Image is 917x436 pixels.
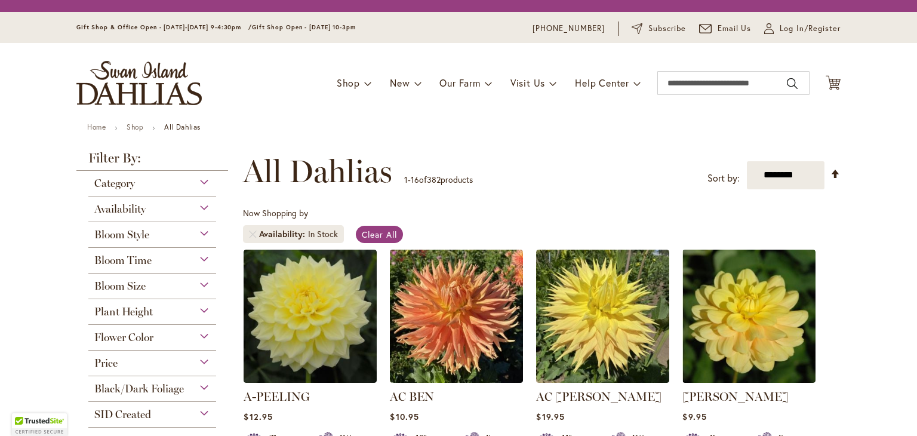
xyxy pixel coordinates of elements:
a: AC Jeri [536,374,669,385]
span: Shop [337,76,360,89]
span: Clear All [362,229,397,240]
a: Shop [127,122,143,131]
a: Clear All [356,226,403,243]
strong: All Dahlias [164,122,201,131]
a: Home [87,122,106,131]
span: Black/Dark Foliage [94,382,184,395]
span: Bloom Time [94,254,152,267]
img: A-Peeling [244,250,377,383]
span: Flower Color [94,331,153,344]
a: Remove Availability In Stock [249,231,256,238]
span: Plant Height [94,305,153,318]
div: TrustedSite Certified [12,413,67,436]
a: [PERSON_NAME] [682,389,789,404]
label: Sort by: [707,167,740,189]
span: Bloom Style [94,228,149,241]
span: Our Farm [439,76,480,89]
span: 382 [427,174,441,185]
span: Gift Shop & Office Open - [DATE]-[DATE] 9-4:30pm / [76,23,252,31]
span: Price [94,357,118,370]
img: AC Jeri [536,250,669,383]
span: Log In/Register [780,23,841,35]
span: 16 [411,174,419,185]
a: AC [PERSON_NAME] [536,389,661,404]
span: New [390,76,410,89]
span: $9.95 [682,411,706,422]
span: Availability [94,202,146,216]
span: Help Center [575,76,629,89]
span: All Dahlias [243,153,392,189]
span: 1 [404,174,408,185]
span: Availability [259,228,308,240]
a: A-PEELING [244,389,310,404]
span: Visit Us [510,76,545,89]
a: [PHONE_NUMBER] [533,23,605,35]
a: AHOY MATEY [682,374,816,385]
span: Subscribe [648,23,686,35]
span: Category [94,177,135,190]
span: Now Shopping by [243,207,308,219]
div: In Stock [308,228,338,240]
a: Log In/Register [764,23,841,35]
img: AC BEN [390,250,523,383]
span: Bloom Size [94,280,146,293]
span: $12.95 [244,411,272,422]
a: Email Us [699,23,752,35]
span: Email Us [718,23,752,35]
span: Gift Shop Open - [DATE] 10-3pm [252,23,356,31]
strong: Filter By: [76,152,228,171]
span: $10.95 [390,411,419,422]
a: AC BEN [390,389,434,404]
p: - of products [404,170,473,189]
span: SID Created [94,408,151,421]
a: A-Peeling [244,374,377,385]
img: AHOY MATEY [682,250,816,383]
button: Search [787,74,798,93]
span: $19.95 [536,411,564,422]
a: Subscribe [632,23,686,35]
a: store logo [76,61,202,105]
a: AC BEN [390,374,523,385]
